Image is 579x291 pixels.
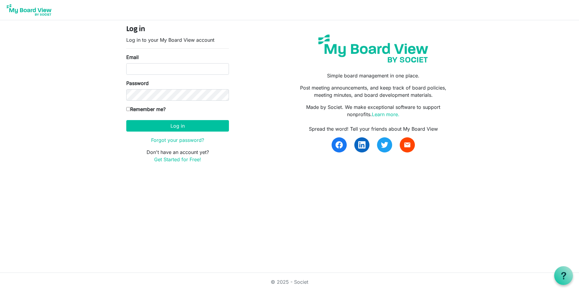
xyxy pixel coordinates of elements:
button: Log in [126,120,229,132]
p: Simple board management in one place. [294,72,453,79]
input: Remember me? [126,107,130,111]
h4: Log in [126,25,229,34]
p: Log in to your My Board View account [126,36,229,44]
a: Forgot your password? [151,137,204,143]
p: Don't have an account yet? [126,149,229,163]
a: email [400,137,415,152]
p: Made by Societ. We make exceptional software to support nonprofits. [294,103,453,118]
a: Learn more. [372,111,399,117]
label: Password [126,80,149,87]
img: facebook.svg [336,141,343,149]
label: Email [126,54,139,61]
span: email [404,141,411,149]
div: Spread the word! Tell your friends about My Board View [294,125,453,132]
label: Remember me? [126,106,166,113]
a: Get Started for Free! [154,156,201,162]
p: Post meeting announcements, and keep track of board policies, meeting minutes, and board developm... [294,84,453,99]
img: twitter.svg [381,141,388,149]
img: linkedin.svg [358,141,366,149]
a: © 2025 - Societ [271,279,308,285]
img: my-board-view-societ.svg [314,30,433,67]
img: My Board View Logo [5,2,53,18]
